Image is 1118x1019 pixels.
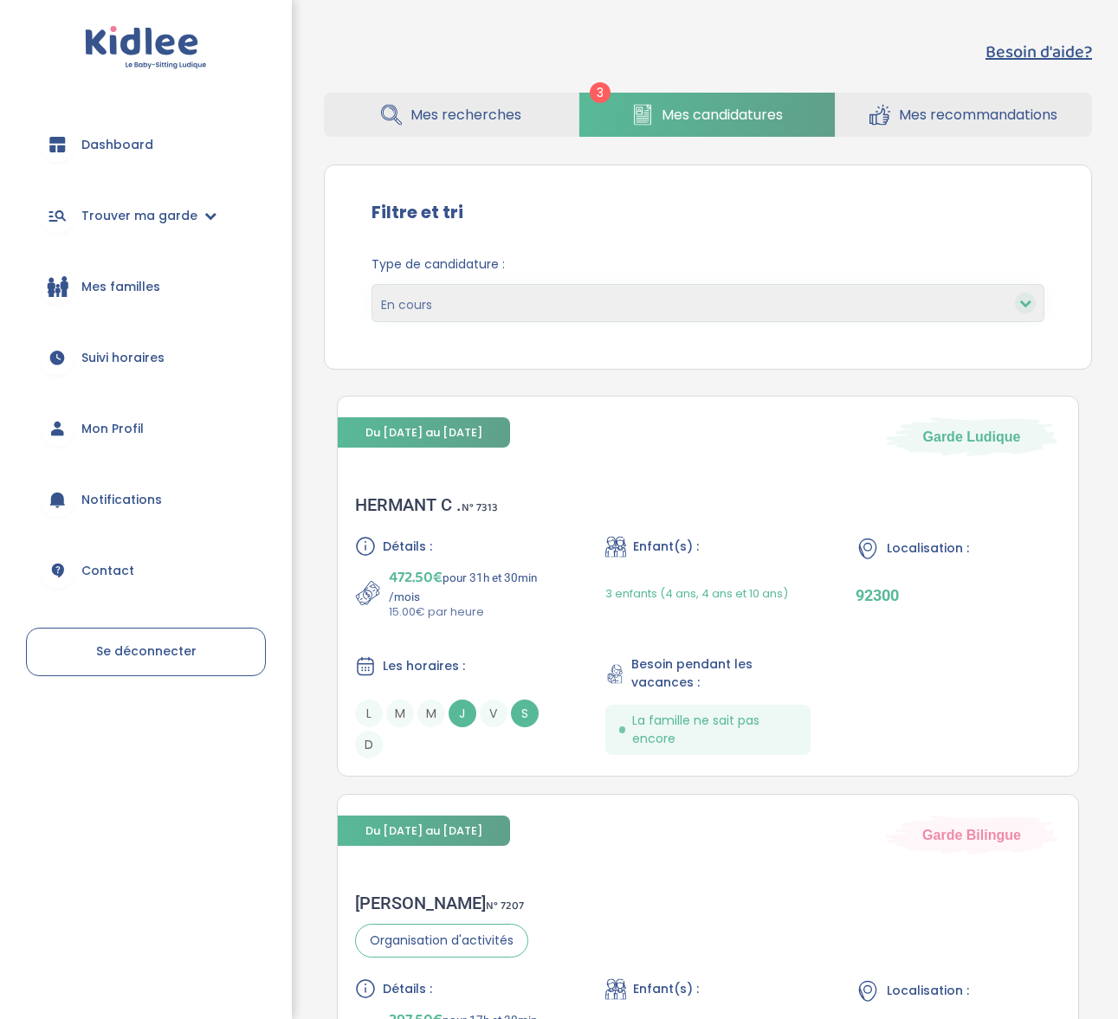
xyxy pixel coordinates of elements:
[85,26,207,70] img: logo.svg
[486,897,524,915] span: N° 7207
[96,642,197,660] span: Se déconnecter
[631,655,811,692] span: Besoin pendant les vacances :
[579,93,835,137] a: Mes candidatures
[81,278,160,296] span: Mes familles
[372,199,463,225] label: Filtre et tri
[480,700,507,727] span: V
[81,207,197,225] span: Trouver ma garde
[81,562,134,580] span: Contact
[81,491,162,509] span: Notifications
[923,427,1021,446] span: Garde Ludique
[449,700,476,727] span: J
[632,712,797,748] span: La famille ne sait pas encore
[26,326,266,389] a: Suivi horaires
[81,420,144,438] span: Mon Profil
[355,494,498,515] div: HERMANT C .
[81,136,153,154] span: Dashboard
[26,539,266,602] a: Contact
[590,82,611,103] span: 3
[324,93,579,137] a: Mes recherches
[856,586,1061,604] p: 92300
[338,417,510,448] span: Du [DATE] au [DATE]
[662,104,783,126] span: Mes candidatures
[462,499,498,517] span: N° 7313
[887,982,969,1000] span: Localisation :
[81,349,165,367] span: Suivi horaires
[511,700,539,727] span: S
[338,816,510,846] span: Du [DATE] au [DATE]
[899,104,1057,126] span: Mes recommandations
[372,255,1045,274] span: Type de candidature :
[355,893,528,913] div: [PERSON_NAME]
[386,700,414,727] span: M
[389,565,560,603] p: pour 31h et 30min /mois
[383,538,432,556] span: Détails :
[633,538,699,556] span: Enfant(s) :
[633,980,699,998] span: Enfant(s) :
[389,603,560,621] p: 15.00€ par heure
[355,731,383,758] span: D
[887,539,969,558] span: Localisation :
[383,657,465,675] span: Les horaires :
[26,397,266,460] a: Mon Profil
[26,184,266,247] a: Trouver ma garde
[417,700,445,727] span: M
[383,980,432,998] span: Détails :
[605,585,788,602] span: 3 enfants (4 ans, 4 ans et 10 ans)
[26,255,266,318] a: Mes familles
[26,113,266,176] a: Dashboard
[26,628,266,676] a: Se déconnecter
[389,565,443,590] span: 472.50€
[355,924,528,958] span: Organisation d'activités
[922,825,1021,844] span: Garde Bilingue
[836,93,1092,137] a: Mes recommandations
[410,104,521,126] span: Mes recherches
[355,700,383,727] span: L
[26,468,266,531] a: Notifications
[986,39,1092,65] button: Besoin d'aide?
